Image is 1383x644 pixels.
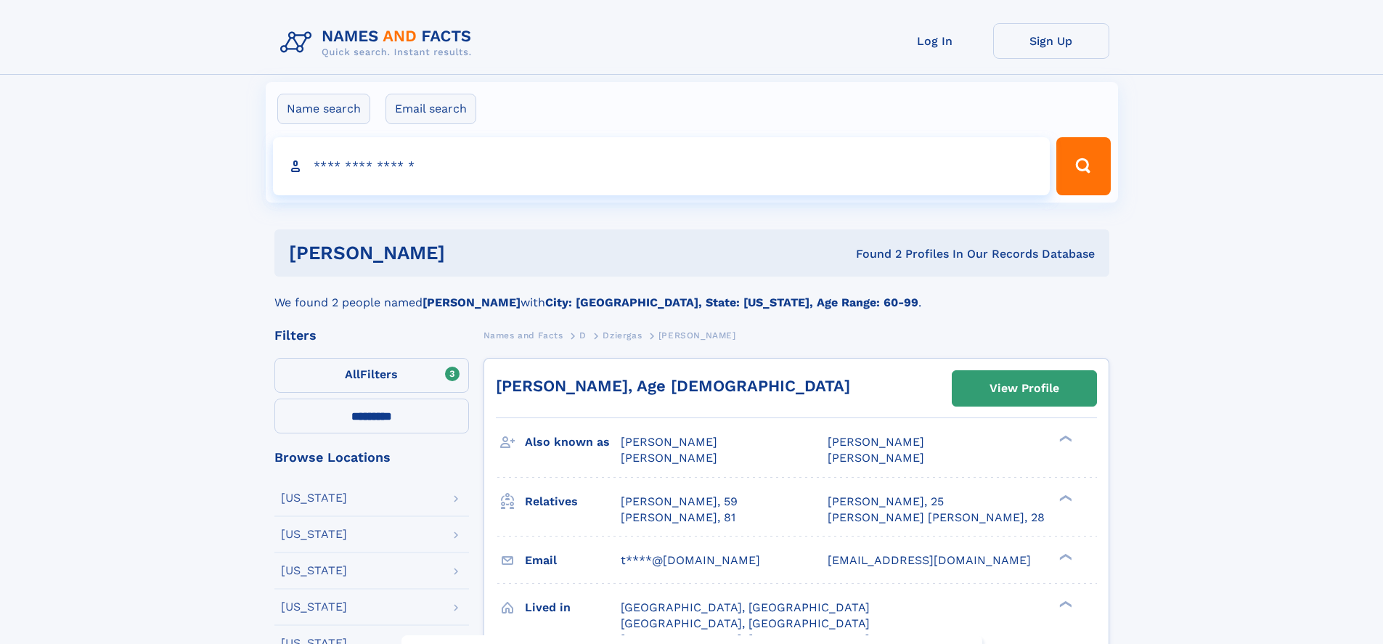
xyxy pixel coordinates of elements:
[877,23,993,59] a: Log In
[579,326,587,344] a: D
[274,23,484,62] img: Logo Names and Facts
[525,489,621,514] h3: Relatives
[496,377,850,395] a: [PERSON_NAME], Age [DEMOGRAPHIC_DATA]
[274,329,469,342] div: Filters
[828,553,1031,567] span: [EMAIL_ADDRESS][DOMAIN_NAME]
[658,330,736,341] span: [PERSON_NAME]
[650,246,1095,262] div: Found 2 Profiles In Our Records Database
[1056,493,1073,502] div: ❯
[621,616,870,630] span: [GEOGRAPHIC_DATA], [GEOGRAPHIC_DATA]
[484,326,563,344] a: Names and Facts
[385,94,476,124] label: Email search
[1056,599,1073,608] div: ❯
[952,371,1096,406] a: View Profile
[281,492,347,504] div: [US_STATE]
[993,23,1109,59] a: Sign Up
[621,600,870,614] span: [GEOGRAPHIC_DATA], [GEOGRAPHIC_DATA]
[621,451,717,465] span: [PERSON_NAME]
[828,451,924,465] span: [PERSON_NAME]
[345,367,360,381] span: All
[621,510,735,526] a: [PERSON_NAME], 81
[828,494,944,510] a: [PERSON_NAME], 25
[525,430,621,455] h3: Also known as
[1056,434,1073,444] div: ❯
[281,601,347,613] div: [US_STATE]
[423,295,521,309] b: [PERSON_NAME]
[274,277,1109,311] div: We found 2 people named with .
[990,372,1059,405] div: View Profile
[579,330,587,341] span: D
[828,435,924,449] span: [PERSON_NAME]
[1056,552,1073,561] div: ❯
[603,330,642,341] span: Dziergas
[525,548,621,573] h3: Email
[281,565,347,576] div: [US_STATE]
[274,358,469,393] label: Filters
[621,494,738,510] a: [PERSON_NAME], 59
[828,510,1045,526] a: [PERSON_NAME] [PERSON_NAME], 28
[289,244,650,262] h1: [PERSON_NAME]
[1056,137,1110,195] button: Search Button
[525,595,621,620] h3: Lived in
[273,137,1050,195] input: search input
[274,451,469,464] div: Browse Locations
[603,326,642,344] a: Dziergas
[281,529,347,540] div: [US_STATE]
[277,94,370,124] label: Name search
[621,435,717,449] span: [PERSON_NAME]
[545,295,918,309] b: City: [GEOGRAPHIC_DATA], State: [US_STATE], Age Range: 60-99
